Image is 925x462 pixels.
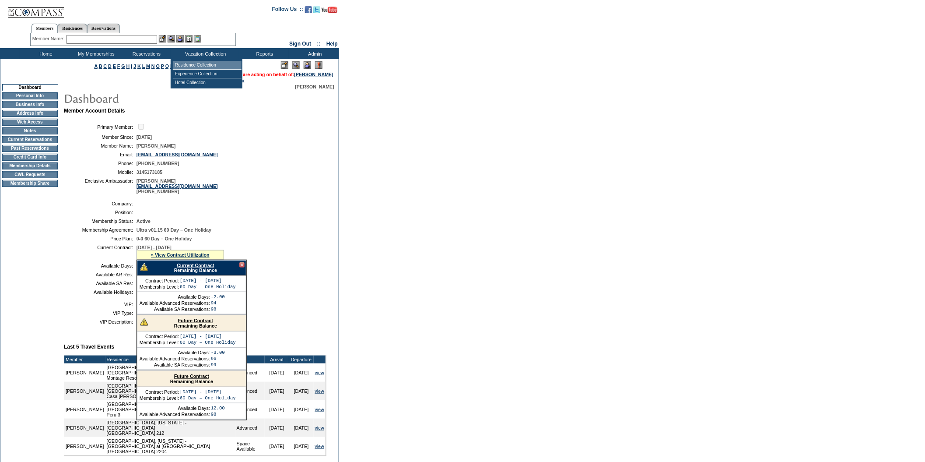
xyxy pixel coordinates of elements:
[140,350,210,355] td: Available Days:
[289,363,314,382] td: [DATE]
[211,350,225,355] td: -3.00
[289,400,314,419] td: [DATE]
[235,356,265,363] td: Type
[32,35,66,42] div: Member Name:
[32,24,58,33] a: Members
[64,400,105,419] td: [PERSON_NAME]
[137,219,151,224] span: Active
[265,363,289,382] td: [DATE]
[105,382,235,400] td: [GEOGRAPHIC_DATA], [GEOGRAPHIC_DATA] - [GEOGRAPHIC_DATA], [GEOGRAPHIC_DATA] Casa [PERSON_NAME]
[315,407,324,412] a: view
[67,152,133,157] td: Email:
[105,356,235,363] td: Residence
[2,119,58,126] td: Web Access
[322,9,337,14] a: Subscribe to our YouTube Channel
[137,161,179,166] span: [PHONE_NUMBER]
[64,108,125,114] b: Member Account Details
[140,278,179,283] td: Contract Period:
[67,178,133,194] td: Exclusive Ambassador:
[67,134,133,140] td: Member Since:
[67,310,133,316] td: VIP Type:
[70,48,120,59] td: My Memberships
[95,63,98,69] a: A
[180,334,236,339] td: [DATE] - [DATE]
[281,61,288,69] img: Edit Mode
[211,294,225,300] td: -2.00
[235,437,265,455] td: Space Available
[235,382,265,400] td: Advanced
[140,340,179,345] td: Membership Level:
[289,41,311,47] a: Sign Out
[289,48,339,59] td: Admin
[105,419,235,437] td: [GEOGRAPHIC_DATA], [US_STATE] - [GEOGRAPHIC_DATA] [GEOGRAPHIC_DATA] 212
[2,171,58,178] td: CWL Requests
[67,289,133,295] td: Available Holidays:
[137,143,175,148] span: [PERSON_NAME]
[103,63,107,69] a: C
[177,263,214,268] a: Current Contract
[140,284,179,289] td: Membership Level:
[171,48,238,59] td: Vacation Collection
[64,419,105,437] td: [PERSON_NAME]
[117,63,120,69] a: F
[168,35,175,42] img: View
[133,63,136,69] a: J
[64,356,105,363] td: Member
[211,307,225,312] td: 98
[315,388,324,394] a: view
[137,227,211,233] span: Ultra v01.15 60 Day – One Holiday
[67,169,133,175] td: Mobile:
[140,395,179,401] td: Membership Level:
[156,63,160,69] a: O
[185,35,193,42] img: Reservations
[105,400,235,419] td: [GEOGRAPHIC_DATA]: Explore the Ancient Ruins - [GEOGRAPHIC_DATA]: Explore the Ancient Ruins Peru 3
[289,437,314,455] td: [DATE]
[137,371,246,387] div: Remaining Balance
[211,300,225,306] td: 94
[173,78,242,87] td: Hotel Collection
[2,92,58,99] td: Personal Info
[121,63,125,69] a: G
[289,382,314,400] td: [DATE]
[289,419,314,437] td: [DATE]
[315,61,322,69] img: Log Concern/Member Elevation
[180,389,236,395] td: [DATE] - [DATE]
[294,72,333,77] a: [PERSON_NAME]
[313,6,320,13] img: Follow us on Twitter
[173,61,242,70] td: Residence Collection
[265,419,289,437] td: [DATE]
[151,252,210,257] a: » View Contract Utilization
[20,48,70,59] td: Home
[67,219,133,224] td: Membership Status:
[211,406,225,411] td: 12.00
[137,134,152,140] span: [DATE]
[67,245,133,260] td: Current Contract:
[2,84,58,91] td: Dashboard
[322,7,337,13] img: Subscribe to our YouTube Channel
[137,178,218,194] span: [PERSON_NAME] [PHONE_NUMBER]
[67,319,133,324] td: VIP Description:
[146,63,150,69] a: M
[67,302,133,307] td: VIP:
[2,154,58,161] td: Credit Card Info
[142,63,145,69] a: L
[140,389,179,395] td: Contract Period:
[67,272,133,277] td: Available AR Res:
[67,161,133,166] td: Phone:
[211,362,225,367] td: 99
[178,318,213,323] a: Future Contract
[305,6,312,13] img: Become our fan on Facebook
[108,63,112,69] a: D
[137,315,246,332] div: Remaining Balance
[64,437,105,455] td: [PERSON_NAME]
[87,24,120,33] a: Reservations
[140,263,148,271] img: There are insufficient days and/or tokens to cover this reservation
[233,72,333,77] span: You are acting on behalf of:
[2,145,58,152] td: Past Reservations
[113,63,116,69] a: E
[67,201,133,206] td: Company:
[140,300,210,306] td: Available Advanced Reservations:
[180,284,236,289] td: 60 Day – One Holiday
[161,63,164,69] a: P
[317,41,321,47] span: ::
